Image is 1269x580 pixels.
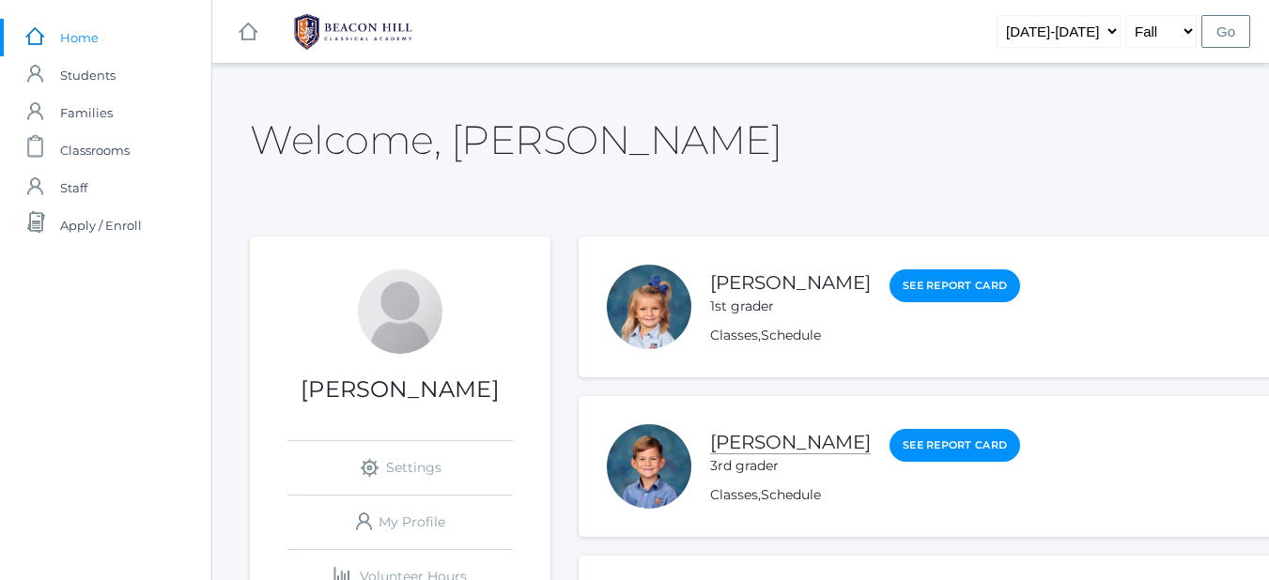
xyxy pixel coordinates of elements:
[710,271,871,294] a: [PERSON_NAME]
[761,327,821,343] a: Schedule
[60,19,99,56] span: Home
[358,269,442,354] div: Johanna Laubacher
[250,377,550,402] h1: [PERSON_NAME]
[710,486,758,503] a: Classes
[60,56,116,94] span: Students
[710,456,871,476] div: 3rd grader
[287,496,513,549] a: My Profile
[287,441,513,495] a: Settings
[60,131,130,169] span: Classrooms
[890,429,1020,462] a: See Report Card
[60,169,87,206] span: Staff
[710,327,758,343] a: Classes
[1201,15,1250,48] input: Go
[710,297,871,316] div: 1st grader
[60,206,142,244] span: Apply / Enroll
[710,431,871,454] a: [PERSON_NAME]
[890,269,1020,302] a: See Report Card
[710,326,1020,345] div: ,
[283,8,424,55] img: BHCALogos-05-308ed15e86a5a0abce9b8dd61676a3503ac9727e845dece92d48e8588c001991.png
[607,265,691,349] div: Shiloh Laubacher
[607,424,691,509] div: Dustin Laubacher
[710,485,1020,505] div: ,
[60,94,113,131] span: Families
[761,486,821,503] a: Schedule
[250,118,782,161] h2: Welcome, [PERSON_NAME]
